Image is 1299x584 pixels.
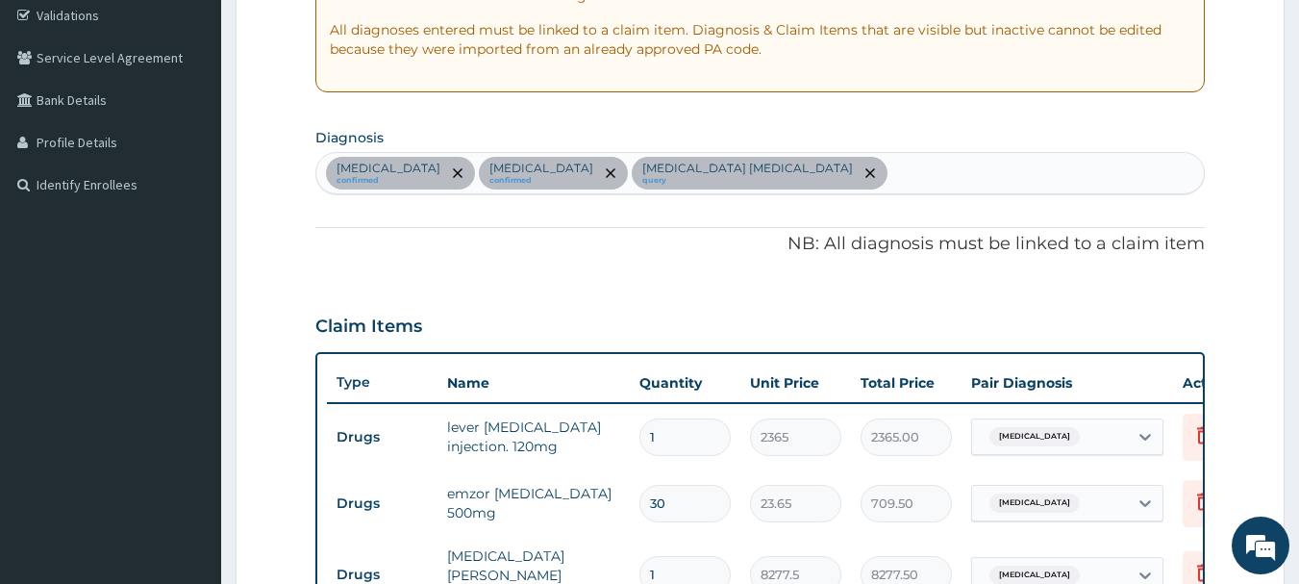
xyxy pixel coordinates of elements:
[862,165,879,182] span: remove selection option
[740,364,851,402] th: Unit Price
[489,161,593,176] p: [MEDICAL_DATA]
[449,165,466,182] span: remove selection option
[437,364,630,402] th: Name
[10,384,366,451] textarea: Type your message and hit 'Enter'
[315,128,384,147] label: Diagnosis
[112,171,265,366] span: We're online!
[989,494,1080,513] span: [MEDICAL_DATA]
[315,232,1206,257] p: NB: All diagnosis must be linked to a claim item
[315,10,362,56] div: Minimize live chat window
[315,317,422,338] h3: Claim Items
[330,20,1191,59] p: All diagnoses entered must be linked to a claim item. Diagnosis & Claim Items that are visible bu...
[602,165,619,182] span: remove selection option
[337,176,440,186] small: confirmed
[962,364,1173,402] th: Pair Diagnosis
[989,427,1080,446] span: [MEDICAL_DATA]
[100,108,323,133] div: Chat with us now
[36,96,78,144] img: d_794563401_company_1708531726252_794563401
[851,364,962,402] th: Total Price
[437,408,630,466] td: lever [MEDICAL_DATA] injection. 120mg
[327,419,437,455] td: Drugs
[1173,364,1269,402] th: Actions
[630,364,740,402] th: Quantity
[642,176,853,186] small: query
[437,474,630,532] td: emzor [MEDICAL_DATA] 500mg
[642,161,853,176] p: [MEDICAL_DATA] [MEDICAL_DATA]
[489,176,593,186] small: confirmed
[327,365,437,400] th: Type
[327,486,437,521] td: Drugs
[337,161,440,176] p: [MEDICAL_DATA]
